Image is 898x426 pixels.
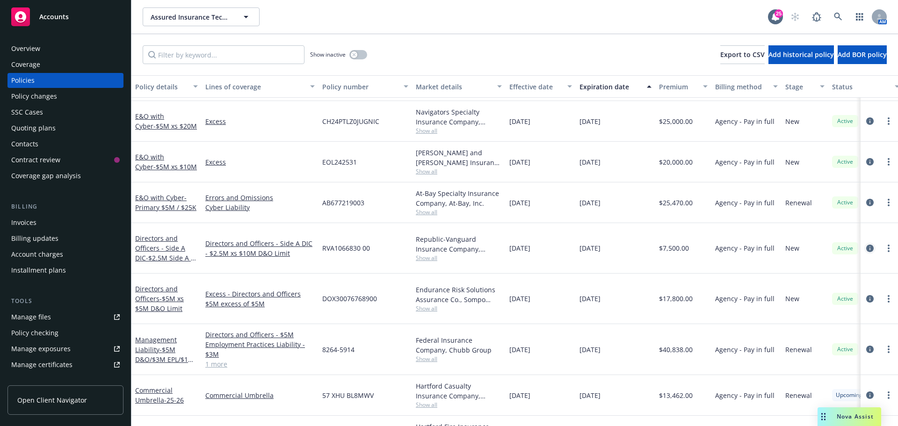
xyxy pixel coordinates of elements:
a: Accounts [7,4,123,30]
span: Show inactive [310,51,346,58]
span: [DATE] [579,116,601,126]
a: Excess [205,157,315,167]
span: New [785,294,799,303]
a: Commercial Umbrella [205,390,315,400]
a: more [883,344,894,355]
div: Drag to move [818,407,829,426]
div: Billing [7,202,123,211]
span: New [785,243,799,253]
a: Excess [205,116,315,126]
div: Premium [659,82,697,92]
div: Hartford Casualty Insurance Company, Hartford Insurance Group [416,381,502,401]
a: E&O with Cyber [135,152,197,171]
span: Show all [416,208,502,216]
span: 8264-5914 [322,345,355,354]
a: SSC Cases [7,105,123,120]
span: $20,000.00 [659,157,693,167]
span: Agency - Pay in full [715,198,775,208]
button: Lines of coverage [202,75,319,98]
span: Agency - Pay in full [715,345,775,354]
div: Manage claims [11,373,58,388]
span: Show all [416,355,502,363]
a: Policy changes [7,89,123,104]
span: Agency - Pay in full [715,116,775,126]
a: circleInformation [864,116,876,127]
div: Effective date [509,82,562,92]
div: Policy details [135,82,188,92]
a: circleInformation [864,344,876,355]
span: $25,470.00 [659,198,693,208]
div: Policy changes [11,89,57,104]
span: Upcoming [836,391,862,399]
a: Manage certificates [7,357,123,372]
span: Agency - Pay in full [715,243,775,253]
div: Coverage gap analysis [11,168,81,183]
button: Add historical policy [768,45,834,64]
a: Billing updates [7,231,123,246]
span: Renewal [785,345,812,354]
span: Show all [416,304,502,312]
a: Account charges [7,247,123,262]
span: - $5M xs $20M [153,122,197,130]
button: Effective date [506,75,576,98]
a: circleInformation [864,390,876,401]
div: Expiration date [579,82,641,92]
a: Excess - Directors and Officers $5M excess of $5M [205,289,315,309]
span: New [785,116,799,126]
span: $13,462.00 [659,390,693,400]
a: 1 more [205,359,315,369]
a: Coverage gap analysis [7,168,123,183]
div: 25 [775,9,783,18]
a: Report a Bug [807,7,826,26]
a: E&O with Cyber [135,193,196,212]
span: Renewal [785,198,812,208]
a: Directors and Officers - $5M [205,330,315,339]
span: Manage exposures [7,341,123,356]
span: [DATE] [579,198,601,208]
div: Market details [416,82,492,92]
span: Active [836,345,855,354]
span: [DATE] [509,157,530,167]
div: Installment plans [11,263,66,278]
a: circleInformation [864,197,876,208]
button: Market details [412,75,506,98]
a: circleInformation [864,243,876,254]
div: Republic-Vanguard Insurance Company, AmTrust Financial Services [416,234,502,254]
button: Export to CSV [720,45,765,64]
a: E&O with Cyber [135,112,197,130]
button: Policy number [319,75,412,98]
a: more [883,390,894,401]
a: Management Liability [135,335,194,374]
a: circleInformation [864,156,876,167]
div: Invoices [11,215,36,230]
a: Policies [7,73,123,88]
a: Policy checking [7,325,123,340]
span: Accounts [39,13,69,21]
span: CH24PTLZ0JUGNIC [322,116,379,126]
span: [DATE] [509,198,530,208]
span: Active [836,244,855,253]
span: Export to CSV [720,50,765,59]
div: Policy number [322,82,398,92]
span: - $2.5M Side A xs $10M D&O Limit [135,253,197,272]
span: Active [836,198,855,207]
div: [PERSON_NAME] and [PERSON_NAME] Insurance Company, [PERSON_NAME] & [PERSON_NAME] ([GEOGRAPHIC_DAT... [416,148,502,167]
a: Errors and Omissions [205,193,315,202]
div: Tools [7,296,123,306]
button: Billing method [711,75,782,98]
a: Directors and Officers - Side A DIC - $2.5M xs $10M D&O Limit [205,238,315,258]
span: New [785,157,799,167]
button: Premium [655,75,711,98]
span: $17,800.00 [659,294,693,303]
div: At-Bay Specialty Insurance Company, At-Bay, Inc. [416,188,502,208]
span: AB677219003 [322,198,364,208]
div: Manage certificates [11,357,72,372]
a: Quoting plans [7,121,123,136]
span: Active [836,117,855,125]
a: Directors and Officers - Side A DIC [135,234,197,272]
div: Billing method [715,82,768,92]
a: Invoices [7,215,123,230]
span: Open Client Navigator [17,395,87,405]
span: Active [836,295,855,303]
span: [DATE] [579,243,601,253]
